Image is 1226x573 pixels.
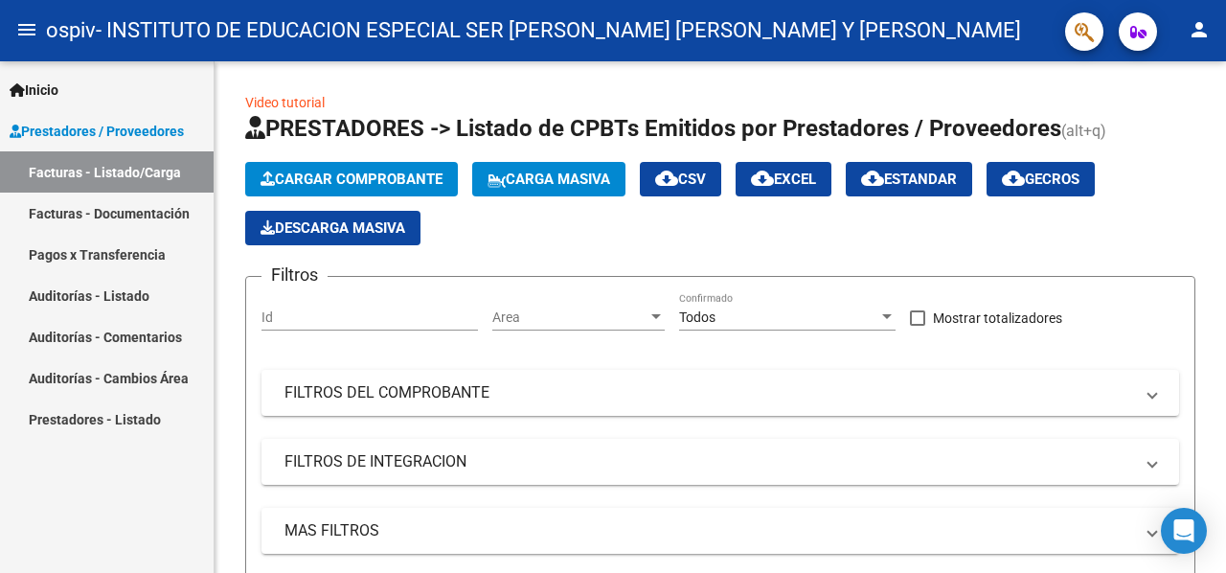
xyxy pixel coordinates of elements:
[15,18,38,41] mat-icon: menu
[1161,508,1207,554] div: Open Intercom Messenger
[861,171,957,188] span: Estandar
[284,451,1133,472] mat-panel-title: FILTROS DE INTEGRACION
[736,162,831,196] button: EXCEL
[245,211,420,245] button: Descarga Masiva
[284,382,1133,403] mat-panel-title: FILTROS DEL COMPROBANTE
[245,211,420,245] app-download-masive: Descarga masiva de comprobantes (adjuntos)
[846,162,972,196] button: Estandar
[472,162,625,196] button: Carga Masiva
[245,95,325,110] a: Video tutorial
[655,171,706,188] span: CSV
[1188,18,1211,41] mat-icon: person
[933,307,1062,330] span: Mostrar totalizadores
[261,262,328,288] h3: Filtros
[261,171,443,188] span: Cargar Comprobante
[640,162,721,196] button: CSV
[10,121,184,142] span: Prestadores / Proveedores
[261,370,1179,416] mat-expansion-panel-header: FILTROS DEL COMPROBANTE
[492,309,647,326] span: Area
[261,439,1179,485] mat-expansion-panel-header: FILTROS DE INTEGRACION
[245,162,458,196] button: Cargar Comprobante
[46,10,96,52] span: ospiv
[1061,122,1106,140] span: (alt+q)
[751,171,816,188] span: EXCEL
[679,309,715,325] span: Todos
[861,167,884,190] mat-icon: cloud_download
[488,171,610,188] span: Carga Masiva
[261,508,1179,554] mat-expansion-panel-header: MAS FILTROS
[284,520,1133,541] mat-panel-title: MAS FILTROS
[655,167,678,190] mat-icon: cloud_download
[245,115,1061,142] span: PRESTADORES -> Listado de CPBTs Emitidos por Prestadores / Proveedores
[96,10,1021,52] span: - INSTITUTO DE EDUCACION ESPECIAL SER [PERSON_NAME] [PERSON_NAME] Y [PERSON_NAME]
[261,219,405,237] span: Descarga Masiva
[1002,171,1079,188] span: Gecros
[987,162,1095,196] button: Gecros
[1002,167,1025,190] mat-icon: cloud_download
[10,80,58,101] span: Inicio
[751,167,774,190] mat-icon: cloud_download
